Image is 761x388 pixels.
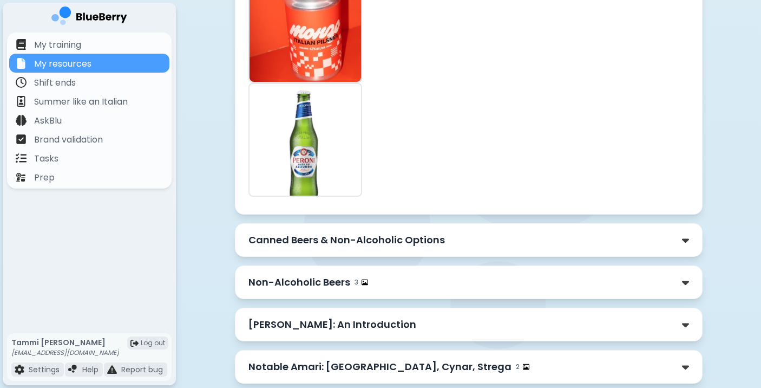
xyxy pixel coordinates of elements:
[516,363,529,371] div: 2
[34,57,91,70] p: My resources
[51,7,127,29] img: company logo
[16,172,27,183] img: file icon
[16,134,27,145] img: file icon
[16,39,27,50] img: file icon
[16,58,27,69] img: file icon
[34,38,81,51] p: My training
[141,339,165,347] span: Log out
[362,279,368,286] img: image
[82,365,99,374] p: Help
[682,277,689,288] img: down chevron
[682,319,689,331] img: down chevron
[34,152,58,165] p: Tasks
[16,77,27,88] img: file icon
[355,278,368,287] div: 3
[250,84,361,196] img: A green bottle of Peroni Nastro Azzurro beer with visible condensation.
[130,339,139,347] img: logout
[248,275,350,290] p: Non-Alcoholic Beers
[15,365,24,374] img: file icon
[29,365,60,374] p: Settings
[248,232,445,248] p: Canned Beers & Non-Alcoholic Options
[682,235,689,246] img: down chevron
[11,338,119,347] p: Tammi [PERSON_NAME]
[682,361,689,373] img: down chevron
[34,114,62,127] p: AskBlu
[11,348,119,357] p: [EMAIL_ADDRESS][DOMAIN_NAME]
[16,96,27,107] img: file icon
[34,76,76,89] p: Shift ends
[16,115,27,126] img: file icon
[107,365,117,374] img: file icon
[34,95,128,108] p: Summer like an Italian
[121,365,163,374] p: Report bug
[523,364,529,370] img: image
[248,359,511,374] p: Notable Amari: [GEOGRAPHIC_DATA], Cynar, Strega
[248,317,416,332] p: [PERSON_NAME]: An Introduction
[34,133,103,146] p: Brand validation
[34,171,55,184] p: Prep
[16,153,27,164] img: file icon
[68,365,78,374] img: file icon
